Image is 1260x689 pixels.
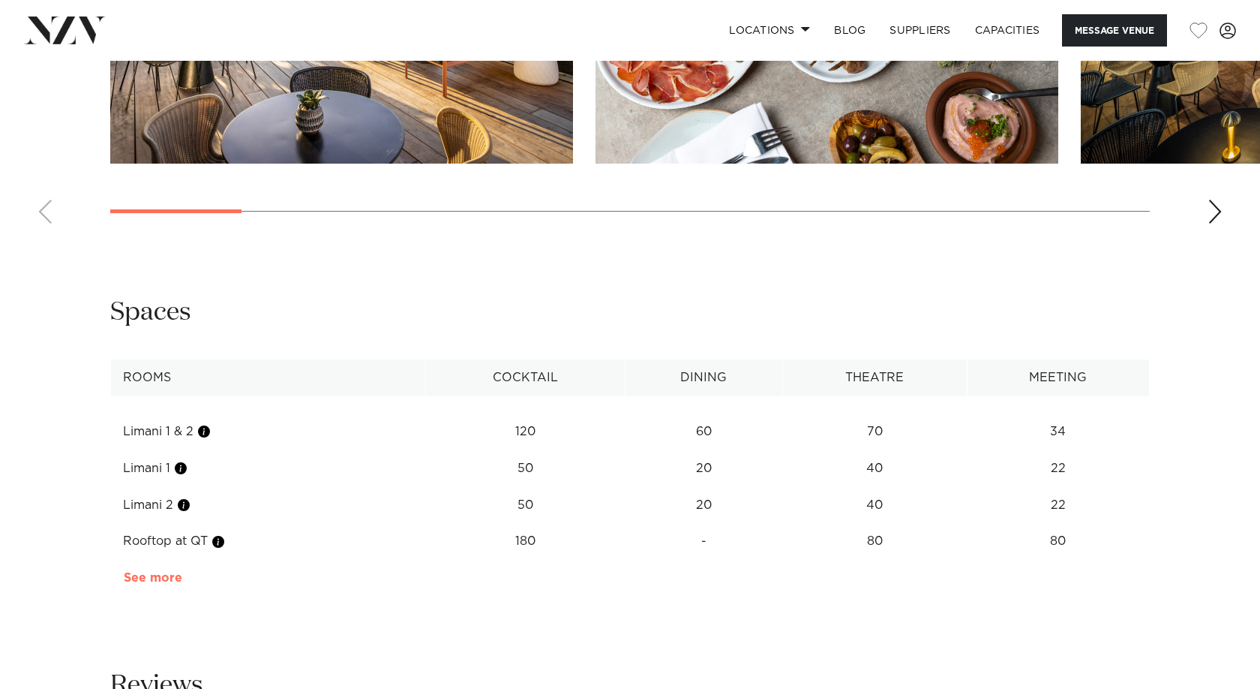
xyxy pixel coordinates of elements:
[783,523,967,560] td: 80
[426,414,625,450] td: 120
[625,414,782,450] td: 60
[967,450,1149,487] td: 22
[625,450,782,487] td: 20
[426,360,625,396] th: Cocktail
[967,523,1149,560] td: 80
[717,14,822,47] a: Locations
[963,14,1052,47] a: Capacities
[111,414,426,450] td: Limani 1 & 2
[822,14,877,47] a: BLOG
[426,523,625,560] td: 180
[111,487,426,524] td: Limani 2
[783,487,967,524] td: 40
[426,450,625,487] td: 50
[110,296,191,329] h2: Spaces
[783,414,967,450] td: 70
[625,360,782,396] th: Dining
[111,523,426,560] td: Rooftop at QT
[625,487,782,524] td: 20
[24,17,106,44] img: nzv-logo.png
[625,523,782,560] td: -
[111,450,426,487] td: Limani 1
[967,360,1149,396] th: Meeting
[967,414,1149,450] td: 34
[967,487,1149,524] td: 22
[111,360,426,396] th: Rooms
[1062,14,1167,47] button: Message Venue
[783,450,967,487] td: 40
[877,14,962,47] a: SUPPLIERS
[783,360,967,396] th: Theatre
[426,487,625,524] td: 50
